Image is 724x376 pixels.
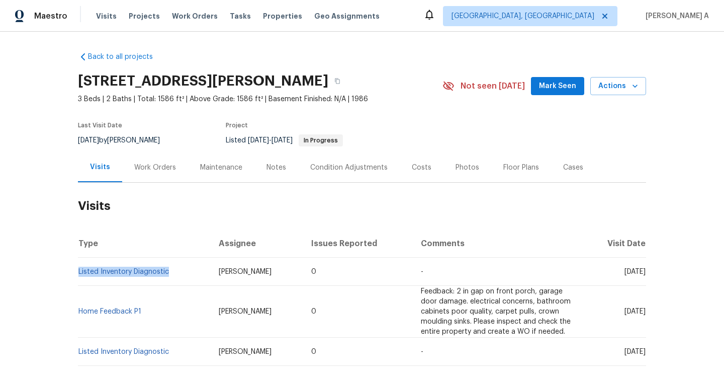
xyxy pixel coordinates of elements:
[314,11,380,21] span: Geo Assignments
[134,163,176,173] div: Work Orders
[531,77,584,96] button: Mark Seen
[421,268,423,275] span: -
[200,163,242,173] div: Maintenance
[248,137,293,144] span: -
[226,137,343,144] span: Listed
[310,163,388,173] div: Condition Adjustments
[129,11,160,21] span: Projects
[563,163,583,173] div: Cases
[503,163,539,173] div: Floor Plans
[78,230,211,258] th: Type
[451,11,594,21] span: [GEOGRAPHIC_DATA], [GEOGRAPHIC_DATA]
[226,122,248,128] span: Project
[230,13,251,20] span: Tasks
[78,137,99,144] span: [DATE]
[78,348,169,355] a: Listed Inventory Diagnostic
[266,163,286,173] div: Notes
[311,308,316,315] span: 0
[328,72,346,90] button: Copy Address
[583,230,646,258] th: Visit Date
[78,268,169,275] a: Listed Inventory Diagnostic
[90,162,110,172] div: Visits
[271,137,293,144] span: [DATE]
[78,183,646,230] h2: Visits
[219,308,271,315] span: [PERSON_NAME]
[590,77,646,96] button: Actions
[172,11,218,21] span: Work Orders
[412,163,431,173] div: Costs
[642,11,709,21] span: [PERSON_NAME] A
[461,81,525,91] span: Not seen [DATE]
[421,348,423,355] span: -
[539,80,576,93] span: Mark Seen
[421,288,571,335] span: Feedback: 2 in gap on front porch, garage door damage. electrical concerns, bathroom cabinets poo...
[413,230,583,258] th: Comments
[78,76,328,86] h2: [STREET_ADDRESS][PERSON_NAME]
[34,11,67,21] span: Maestro
[78,52,174,62] a: Back to all projects
[300,137,342,143] span: In Progress
[219,348,271,355] span: [PERSON_NAME]
[624,348,646,355] span: [DATE]
[78,134,172,146] div: by [PERSON_NAME]
[263,11,302,21] span: Properties
[598,80,638,93] span: Actions
[211,230,303,258] th: Assignee
[624,268,646,275] span: [DATE]
[96,11,117,21] span: Visits
[78,308,141,315] a: Home Feedback P1
[248,137,269,144] span: [DATE]
[456,163,479,173] div: Photos
[78,94,442,104] span: 3 Beds | 2 Baths | Total: 1586 ft² | Above Grade: 1586 ft² | Basement Finished: N/A | 1986
[219,268,271,275] span: [PERSON_NAME]
[311,268,316,275] span: 0
[624,308,646,315] span: [DATE]
[303,230,413,258] th: Issues Reported
[78,122,122,128] span: Last Visit Date
[311,348,316,355] span: 0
